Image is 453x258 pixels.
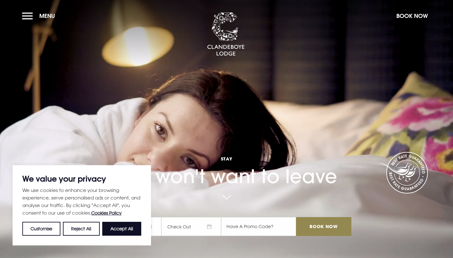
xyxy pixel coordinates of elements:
a: Cookies Policy [91,210,122,216]
button: Reject All [63,222,99,236]
button: Menu [22,9,58,23]
span: Stay [102,156,351,162]
button: Accept All [102,222,141,236]
span: Menu [39,12,55,20]
p: We use cookies to enhance your browsing experience, serve personalised ads or content, and analys... [22,186,141,217]
button: Customise [22,222,60,236]
span: Check Out [161,217,221,236]
input: Have A Promo Code? [221,217,296,236]
div: We value your privacy [13,165,151,245]
button: Book Now [393,9,431,23]
h1: You won't want to leave [102,139,351,188]
input: Book Now [296,217,351,236]
p: We value your privacy [22,175,141,182]
img: Clandeboye Lodge [207,12,245,56]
